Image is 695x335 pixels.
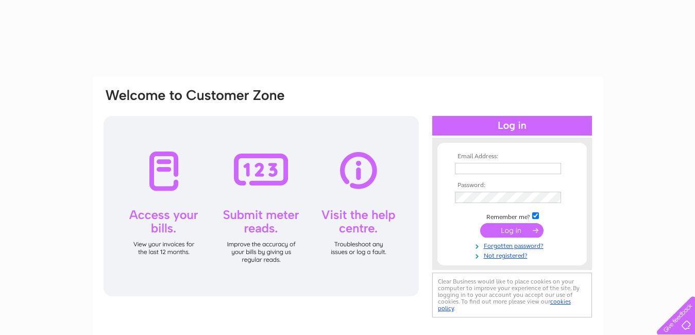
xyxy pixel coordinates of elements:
[455,250,572,260] a: Not registered?
[452,153,572,160] th: Email Address:
[432,273,592,317] div: Clear Business would like to place cookies on your computer to improve your experience of the sit...
[452,182,572,189] th: Password:
[480,223,544,238] input: Submit
[455,240,572,250] a: Forgotten password?
[438,298,571,312] a: cookies policy
[452,211,572,221] td: Remember me?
